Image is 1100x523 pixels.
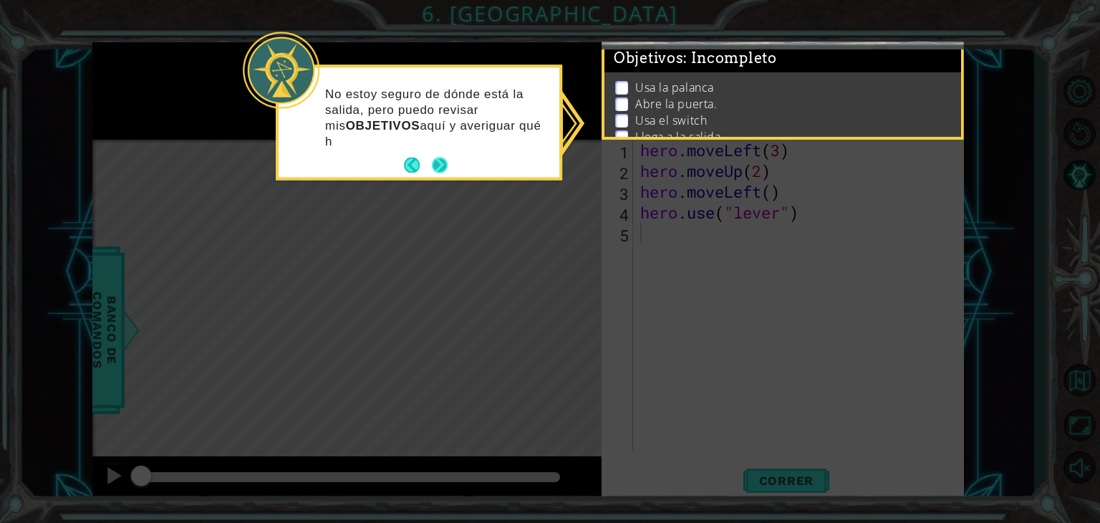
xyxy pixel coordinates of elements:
[325,87,549,150] p: No estoy seguro de dónde está la salida, pero puedo revisar mis aquí y averiguar qué h
[635,129,720,145] p: Llega a la salida
[635,80,714,95] p: Usa la palanca
[346,119,420,133] strong: OBJETIVOS
[614,49,777,67] span: Objetivos
[683,49,776,67] span: : Incompleto
[635,96,717,112] p: Abre la puerta.
[432,157,448,173] button: Next
[404,158,432,173] button: Back
[635,112,707,128] p: Usa el switch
